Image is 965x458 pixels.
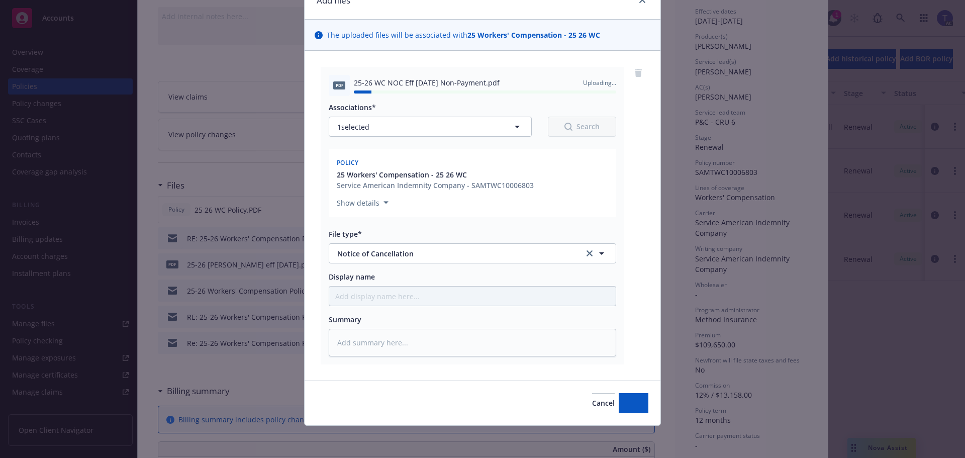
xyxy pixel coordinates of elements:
[329,229,362,239] span: File type*
[329,315,361,324] span: Summary
[329,243,616,263] button: Notice of Cancellationclear selection
[584,247,596,259] a: clear selection
[333,197,393,209] button: Show details
[329,287,616,306] input: Add display name here...
[337,248,570,259] span: Notice of Cancellation
[329,272,375,282] span: Display name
